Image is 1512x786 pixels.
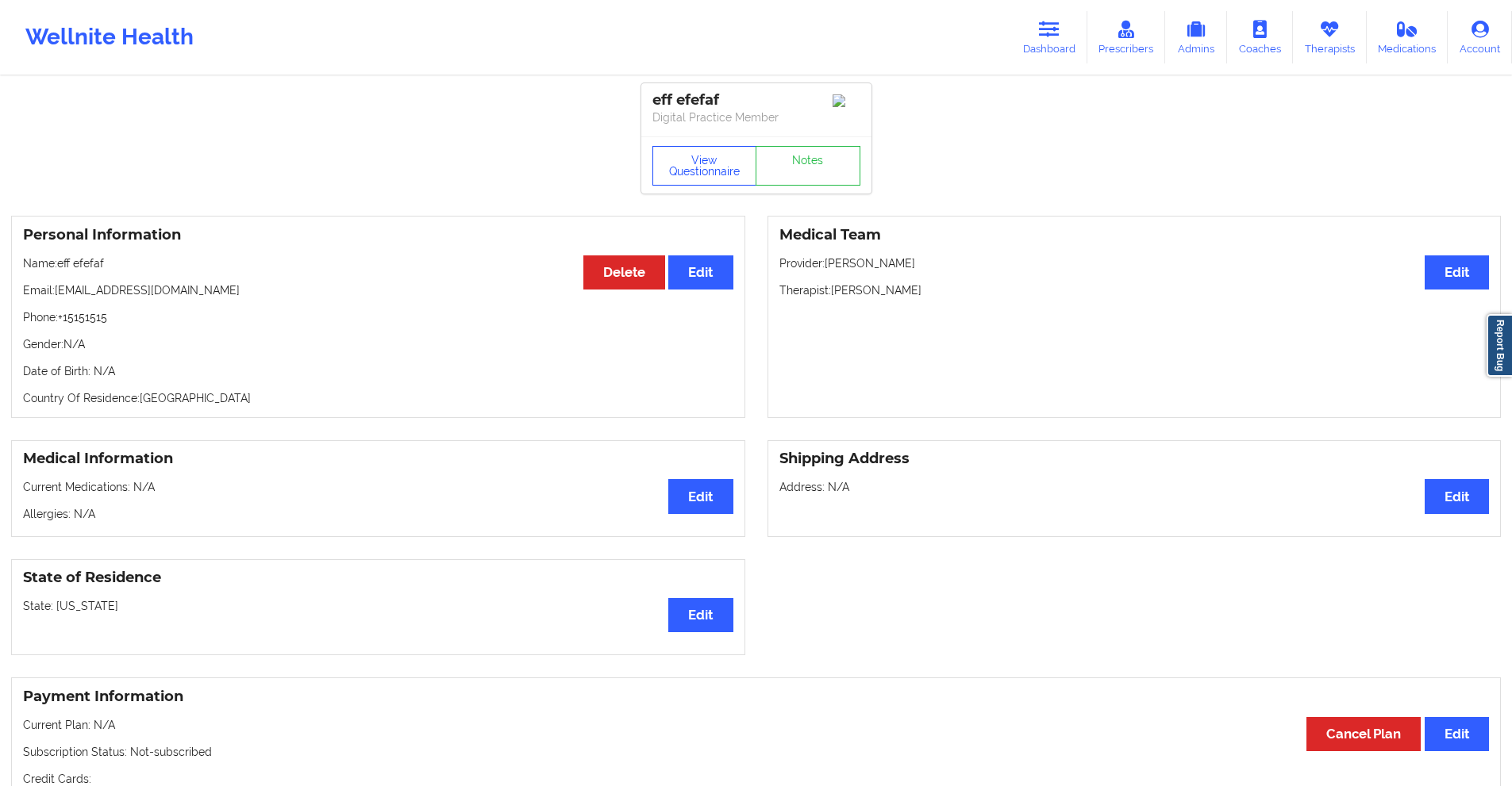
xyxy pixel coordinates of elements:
p: State: [US_STATE] [23,598,733,614]
p: Subscription Status: Not-subscribed [23,744,1489,760]
a: Report Bug [1487,314,1512,377]
h3: Shipping Address [779,450,1490,468]
a: Coaches [1227,11,1293,63]
p: Allergies: N/A [23,506,733,522]
h3: Medical Team [779,226,1490,244]
h3: Personal Information [23,226,733,244]
p: Phone: +15151515 [23,309,733,325]
button: Edit [668,479,733,513]
button: Edit [1425,479,1489,513]
p: Current Plan: N/A [23,717,1489,733]
p: Provider: [PERSON_NAME] [779,255,1490,271]
a: Account [1448,11,1512,63]
p: Current Medications: N/A [23,479,733,495]
a: Dashboard [1011,11,1087,63]
button: Edit [668,598,733,632]
button: Edit [1425,717,1489,751]
p: Date of Birth: N/A [23,363,733,379]
p: Therapist: [PERSON_NAME] [779,282,1490,298]
a: Prescribers [1087,11,1166,63]
a: Therapists [1293,11,1367,63]
a: Notes [756,146,860,186]
button: Delete [583,255,665,289]
p: Name: eff efefaf [23,255,733,271]
a: Admins [1165,11,1227,63]
a: Medications [1367,11,1449,63]
p: Gender: N/A [23,336,733,352]
p: Digital Practice Member [652,109,860,125]
h3: State of Residence [23,569,733,587]
p: Email: [EMAIL_ADDRESS][DOMAIN_NAME] [23,282,733,298]
h3: Payment Information [23,688,1489,706]
button: View Questionnaire [652,146,757,186]
div: eff efefaf [652,91,860,109]
button: Edit [668,255,733,289]
h3: Medical Information [23,450,733,468]
p: Country Of Residence: [GEOGRAPHIC_DATA] [23,390,733,406]
button: Edit [1425,255,1489,289]
img: Image%2Fplaceholer-image.png [833,94,860,107]
p: Address: N/A [779,479,1490,495]
button: Cancel Plan [1306,717,1421,751]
